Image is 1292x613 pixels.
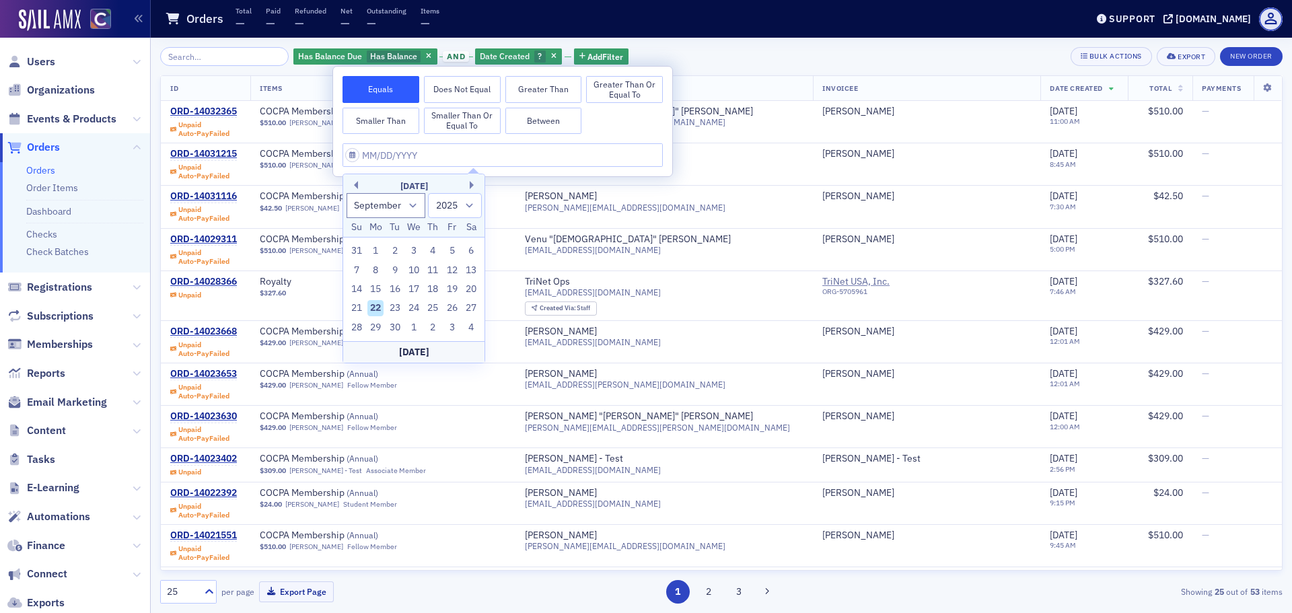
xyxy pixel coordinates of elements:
div: Su [349,219,365,236]
span: and [443,51,469,62]
time: 12:01 AM [1050,379,1080,388]
a: [PERSON_NAME] [289,161,343,170]
div: Choose Thursday, September 4th, 2025 [425,243,441,259]
a: [PERSON_NAME] [822,487,894,499]
a: [PERSON_NAME] [289,338,343,347]
div: Choose Monday, September 29th, 2025 [367,320,384,336]
input: Search… [160,47,289,66]
button: and [439,51,473,62]
div: Support [1109,13,1155,25]
span: Reports [27,366,65,381]
div: Has Balance [293,48,437,65]
div: ORD-14023668 [170,326,237,338]
span: Eva Green [822,190,1031,203]
span: $327.60 [260,289,286,297]
a: [PERSON_NAME] [525,326,597,338]
span: COCPA Membership [260,326,429,338]
button: Bulk Actions [1071,47,1152,66]
div: ORG-5705961 [822,287,945,301]
a: [PERSON_NAME] [822,530,894,542]
a: Email Marketing [7,395,107,410]
div: ORD-14029311 [170,233,237,246]
a: Automations [7,509,90,524]
button: 2 [696,580,720,604]
span: — [1202,147,1209,159]
a: [PERSON_NAME] [289,118,343,127]
span: Organizations [27,83,95,98]
span: $429.00 [1148,325,1183,337]
span: Royalty [260,276,429,288]
a: Orders [7,140,60,155]
a: Tasks [7,452,55,467]
a: Content [7,423,66,438]
a: COCPA Membership (Annual) [260,148,429,160]
a: ORD-14032365 [170,106,237,118]
a: [PERSON_NAME] [822,326,894,338]
span: Orders [27,140,60,155]
span: $327.60 [1148,275,1183,287]
div: Export [1178,53,1205,61]
span: $510.00 [1148,147,1183,159]
a: Users [7,55,55,69]
span: Connect [27,567,67,581]
div: Choose Friday, October 3rd, 2025 [444,320,460,336]
span: ( Annual ) [347,530,378,540]
span: COCPA Membership [260,410,429,423]
a: [PERSON_NAME] - Test [525,453,623,465]
button: Export [1157,47,1215,66]
button: [DOMAIN_NAME] [1163,14,1256,24]
a: [PERSON_NAME] [822,410,894,423]
div: Choose Sunday, August 31st, 2025 [349,243,365,259]
a: COCPA Membership (Annual) [260,410,429,423]
span: Users [27,55,55,69]
span: TriNet USA, Inc. [822,276,1031,301]
time: 8:45 AM [1050,159,1076,169]
h1: Orders [186,11,223,27]
div: Choose Wednesday, September 24th, 2025 [406,300,422,316]
div: Choose Monday, September 8th, 2025 [367,262,384,279]
span: COCPA Membership [260,487,429,499]
a: COCPA Membership (Annual) [260,530,429,542]
div: Choose Thursday, September 11th, 2025 [425,262,441,279]
a: Dashboard [26,205,71,217]
a: SailAMX [19,9,81,31]
div: Choose Saturday, September 20th, 2025 [463,281,479,297]
div: Th [425,219,441,236]
a: Events & Products [7,112,116,127]
span: COCPA Membership [260,453,429,465]
div: [PERSON_NAME] [525,487,597,499]
span: COCPA Membership [260,530,429,542]
div: [PERSON_NAME] [822,368,894,380]
span: [DATE] [1050,190,1077,202]
button: Previous Month [350,181,358,189]
button: Does Not Equal [424,76,501,103]
div: Auto-Pay Failed [178,349,229,358]
a: [PERSON_NAME] [822,106,894,118]
div: Choose Thursday, September 18th, 2025 [425,281,441,297]
button: Smaller Than or Equal To [424,108,501,135]
time: 7:30 AM [1050,202,1076,211]
button: Equals [343,76,419,103]
div: Auto-Pay Failed [178,129,229,138]
span: Date Created [480,50,530,61]
div: Choose Friday, September 12th, 2025 [444,262,460,279]
div: Choose Monday, September 1st, 2025 [367,243,384,259]
a: ORD-14031116 [170,190,237,203]
a: ORD-14021551 [170,530,237,542]
div: Choose Sunday, September 28th, 2025 [349,320,365,336]
a: ORD-14023653 [170,368,237,380]
button: AddFilter [574,48,629,65]
a: [PERSON_NAME] [525,368,597,380]
span: ( Annual ) [347,487,378,498]
a: Check Batches [26,246,89,258]
button: Smaller Than [343,108,419,135]
div: Choose Friday, September 26th, 2025 [444,300,460,316]
span: Tasks [27,452,55,467]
